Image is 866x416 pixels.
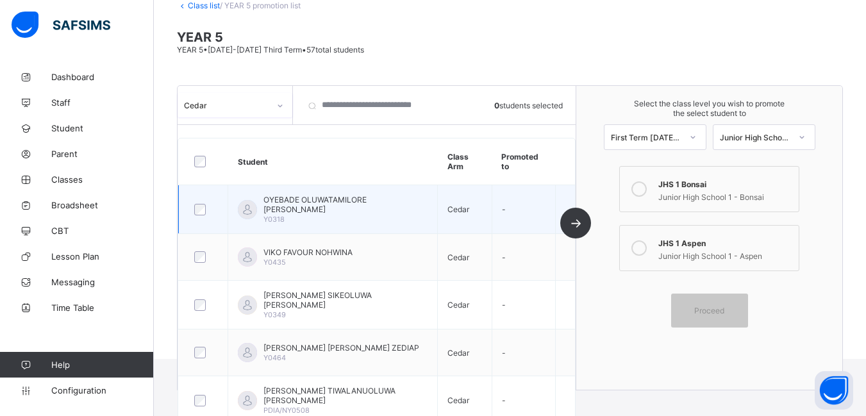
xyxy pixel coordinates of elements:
span: students selected [494,101,563,110]
span: Broadsheet [51,200,154,210]
span: Staff [51,97,154,108]
span: Parent [51,149,154,159]
div: First Term [DATE]-[DATE] [611,133,681,142]
div: Junior High School 1 - Bonsai [658,189,792,202]
b: 0 [494,101,499,110]
span: Y0435 [263,258,286,267]
span: Cedar [447,395,469,405]
span: CBT [51,226,154,236]
span: Y0318 [263,215,285,224]
span: - [502,253,506,262]
th: Promoted to [492,138,555,185]
span: Student [51,123,154,133]
span: [PERSON_NAME] SIKEOLUWA [PERSON_NAME] [263,290,428,310]
a: Class list [188,1,220,10]
span: Help [51,360,153,370]
span: [PERSON_NAME] [PERSON_NAME] ZEDIAP [263,343,419,353]
span: Y0464 [263,353,286,362]
span: / YEAR 5 promotion list [220,1,301,10]
span: Select the class level you wish to promote the select student to [589,99,829,118]
span: Cedar [447,300,469,310]
div: Junior High School 1 [720,133,790,142]
span: Proceed [694,306,724,315]
th: Student [228,138,438,185]
span: Cedar [447,253,469,262]
span: - [502,395,506,405]
span: Lesson Plan [51,251,154,262]
span: YEAR 5 • [DATE]-[DATE] Third Term • 57 total students [177,45,364,54]
span: Cedar [447,348,469,358]
span: OYEBADE OLUWATAMILORE [PERSON_NAME] [263,195,428,214]
span: [PERSON_NAME] TIWALANUOLUWA [PERSON_NAME] [263,386,428,405]
span: YEAR 5 [177,29,843,45]
button: Open asap [815,371,853,410]
div: JHS 1 Bonsai [658,176,792,189]
span: Configuration [51,385,153,395]
span: Messaging [51,277,154,287]
img: safsims [12,12,110,38]
span: Time Table [51,303,154,313]
span: VIKO FAVOUR NOHWINA [263,247,353,257]
div: Cedar [184,101,269,110]
span: - [502,300,506,310]
span: - [502,348,506,358]
span: - [502,204,506,214]
span: Dashboard [51,72,154,82]
span: PDIA/NY0508 [263,406,310,415]
div: Junior High School 1 - Aspen [658,248,792,261]
span: Y0349 [263,310,286,319]
th: Class Arm [438,138,492,185]
div: JHS 1 Aspen [658,235,792,248]
span: Classes [51,174,154,185]
span: Cedar [447,204,469,214]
